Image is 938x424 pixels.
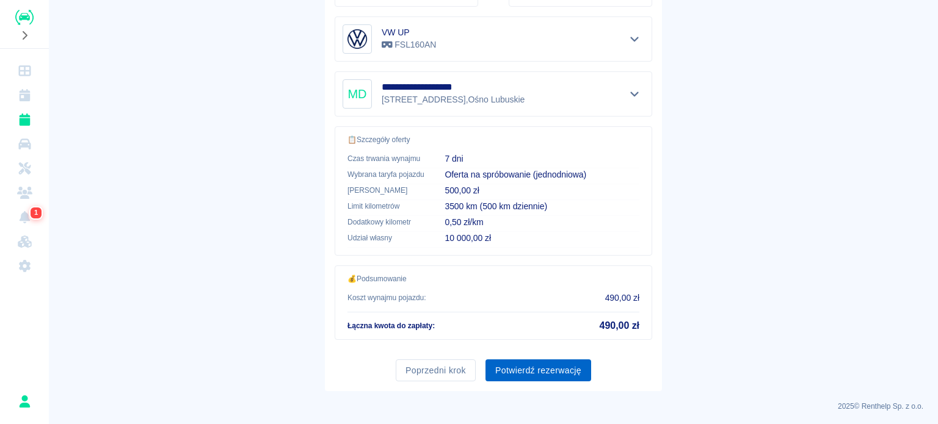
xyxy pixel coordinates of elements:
[15,10,34,25] img: Renthelp
[347,201,425,212] p: Limit kilometrów
[343,79,372,109] div: MD
[382,26,436,38] h6: VW UP
[345,27,369,51] img: Image
[347,217,425,228] p: Dodatkowy kilometr
[5,229,44,254] a: Widget WWW
[605,292,639,304] p: 490,00 zł
[347,134,639,145] p: 📋 Szczegóły oferty
[5,205,44,229] a: Powiadomienia
[625,85,645,102] button: Pokaż szczegóły
[347,153,425,164] p: Czas trwania wynajmu
[64,401,923,412] p: 2025 © Renthelp Sp. z o.o.
[5,132,44,156] a: Flota
[445,168,639,181] p: Oferta na spróbowanie (jednodniowa)
[5,181,44,205] a: Klienci
[5,156,44,181] a: Serwisy
[5,59,44,83] a: Dashboard
[396,359,476,382] button: Poprzedni krok
[600,320,639,332] h5: 490,00 zł
[347,292,426,303] p: Koszt wynajmu pojazdu :
[5,83,44,107] a: Kalendarz
[382,93,525,106] p: [STREET_ADDRESS] , Ośno Lubuskie
[347,273,639,284] p: 💰 Podsumowanie
[347,320,435,331] p: Łączna kwota do zapłaty :
[445,216,639,229] p: 0,50 zł/km
[445,200,639,213] p: 3500 km (500 km dziennie)
[445,184,639,197] p: 500,00 zł
[347,232,425,243] p: Udział własny
[485,359,591,382] button: Potwierdź rezerwację
[347,185,425,196] p: [PERSON_NAME]
[12,389,37,414] button: Rafał Płaza
[445,232,639,245] p: 10 000,00 zł
[32,207,40,219] span: 1
[625,31,645,48] button: Pokaż szczegóły
[5,107,44,132] a: Rezerwacje
[347,169,425,180] p: Wybrana taryfa pojazdu
[5,254,44,278] a: Ustawienia
[445,153,639,165] p: 7 dni
[382,38,436,51] p: FSL160AN
[15,27,34,43] button: Rozwiń nawigację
